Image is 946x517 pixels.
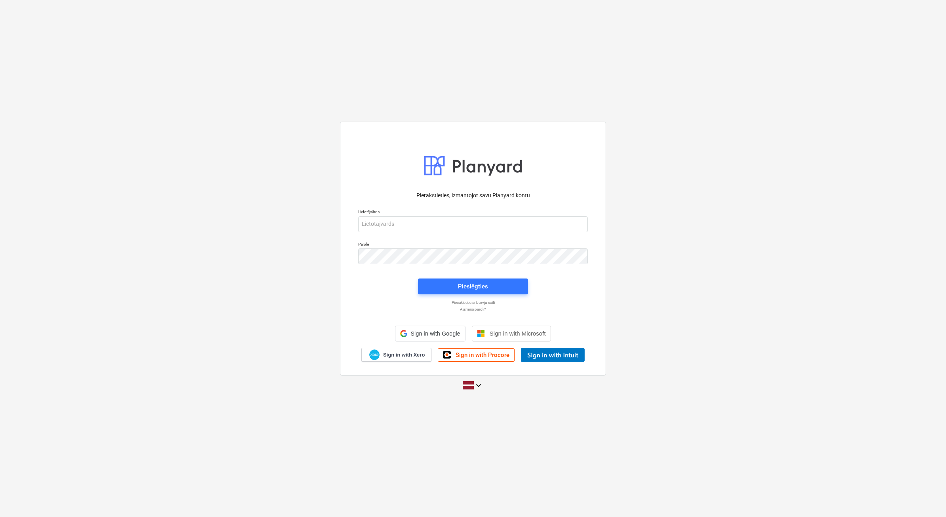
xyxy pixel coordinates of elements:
a: Piesakieties ar burvju saiti [354,300,592,305]
button: Pieslēgties [418,279,528,294]
a: Aizmirsi paroli? [354,307,592,312]
span: Sign in with Microsoft [490,330,546,337]
input: Lietotājvārds [358,216,588,232]
p: Parole [358,242,588,248]
p: Lietotājvārds [358,209,588,216]
i: keyboard_arrow_down [474,381,483,390]
p: Pierakstieties, izmantojot savu Planyard kontu [358,191,588,200]
span: Sign in with Google [410,330,460,337]
div: Sign in with Google [395,326,465,341]
img: Xero logo [369,349,380,360]
img: Microsoft logo [477,330,485,338]
span: Sign in with Procore [456,351,509,359]
a: Sign in with Procore [438,348,515,362]
a: Sign in with Xero [361,348,432,362]
div: Pieslēgties [458,281,488,292]
span: Sign in with Xero [383,351,425,359]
